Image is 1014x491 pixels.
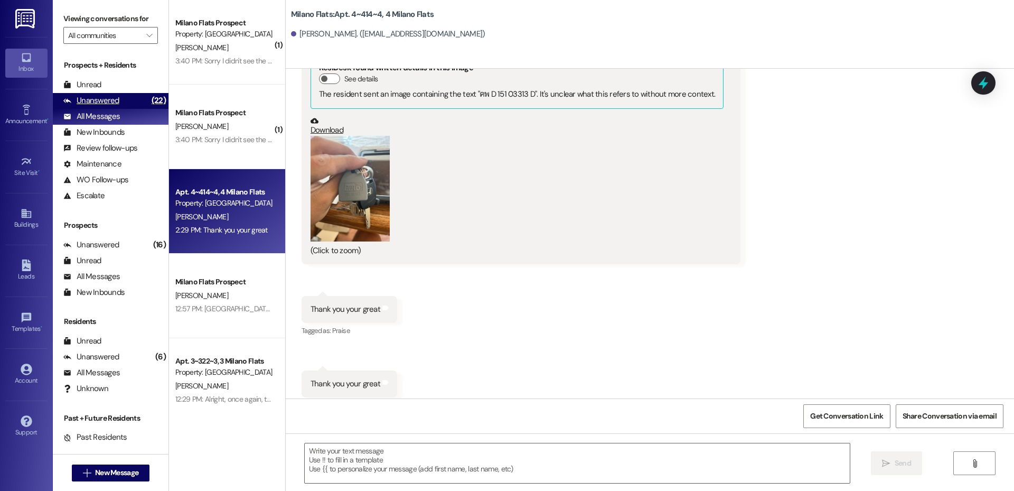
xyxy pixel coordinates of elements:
div: Prospects + Residents [53,60,168,71]
span: Share Conversation via email [903,411,997,422]
span: New Message [95,467,138,478]
i:  [971,459,979,468]
button: Send [871,451,922,475]
i:  [146,31,152,40]
div: Unanswered [63,239,119,251]
a: Download [311,117,724,135]
span: Get Conversation Link [810,411,883,422]
div: 3:40 PM: Sorry I didn't see the text til now I would definitely be interested in the winter semester [175,56,466,66]
button: Get Conversation Link [803,404,890,428]
span: • [41,323,42,331]
label: Viewing conversations for [63,11,158,27]
div: Tagged as: [302,397,397,413]
button: New Message [72,465,150,481]
img: ResiDesk Logo [15,9,37,29]
div: Unknown [63,383,108,394]
b: Milano Flats: Apt. 4~414~4, 4 Milano Flats [291,9,434,20]
a: Account [5,360,48,389]
div: (Click to zoom) [311,245,724,256]
div: (22) [149,92,168,109]
a: Support [5,412,48,441]
span: [PERSON_NAME] [175,212,228,221]
button: Zoom image [311,136,390,242]
a: Templates • [5,309,48,337]
div: Prospects [53,220,168,231]
div: Past Residents [63,432,127,443]
div: Milano Flats Prospect [175,107,273,118]
div: Milano Flats Prospect [175,17,273,29]
div: All Messages [63,367,120,378]
div: Tagged as: [302,323,397,338]
a: Leads [5,256,48,285]
div: Unread [63,79,101,90]
span: Praise [332,326,350,335]
span: • [47,116,49,123]
div: Unanswered [63,351,119,363]
div: [PERSON_NAME]. ([EMAIL_ADDRESS][DOMAIN_NAME]) [291,29,485,40]
button: Share Conversation via email [896,404,1003,428]
label: See details [344,73,378,85]
div: Thank you your great [311,378,380,390]
div: Past + Future Residents [53,413,168,424]
div: Apt. 4~414~4, 4 Milano Flats [175,187,273,198]
div: New Inbounds [63,127,125,138]
div: Escalate [63,190,105,201]
b: ResiDesk found written details in this image [319,62,473,73]
div: Unanswered [63,95,119,106]
a: Inbox [5,49,48,77]
div: 12:57 PM: [GEOGRAPHIC_DATA] is where bedroom 5 is located :) [175,304,372,313]
span: [PERSON_NAME] [175,43,228,52]
div: Unread [63,336,101,347]
i:  [83,469,91,477]
div: 12:29 PM: Alright, once again, thank you! From now on I should have everything taken care of with... [175,394,676,404]
div: Apt. 3~322~3, 3 Milano Flats [175,356,273,367]
div: Property: [GEOGRAPHIC_DATA] Flats [175,29,273,40]
input: All communities [68,27,141,44]
div: Thank you your great [311,304,380,315]
div: Milano Flats Prospect [175,276,273,288]
div: The resident sent an image containing the text "คพ D 151 03313 D". It's unclear what this refers ... [319,89,715,100]
a: Site Visit • [5,153,48,181]
div: Residents [53,316,168,327]
span: [PERSON_NAME] [175,122,228,131]
div: (16) [151,237,168,253]
div: Review follow-ups [63,143,137,154]
a: Buildings [5,205,48,233]
div: All Messages [63,271,120,282]
div: WO Follow-ups [63,174,128,186]
span: Send [895,458,911,469]
div: All Messages [63,111,120,122]
div: Property: [GEOGRAPHIC_DATA] Flats [175,367,273,378]
div: Unread [63,255,101,266]
span: [PERSON_NAME] [175,381,228,391]
div: Maintenance [63,159,121,170]
div: New Inbounds [63,287,125,298]
span: [PERSON_NAME] [175,291,228,300]
div: 2:29 PM: Thank you your great [175,225,268,235]
div: (6) [153,349,168,365]
div: Property: [GEOGRAPHIC_DATA] Flats [175,198,273,209]
i:  [882,459,890,468]
div: 3:40 PM: Sorry I didn't see the text til now I would definitely be interested in the winter semester [175,135,466,144]
span: • [38,168,40,175]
